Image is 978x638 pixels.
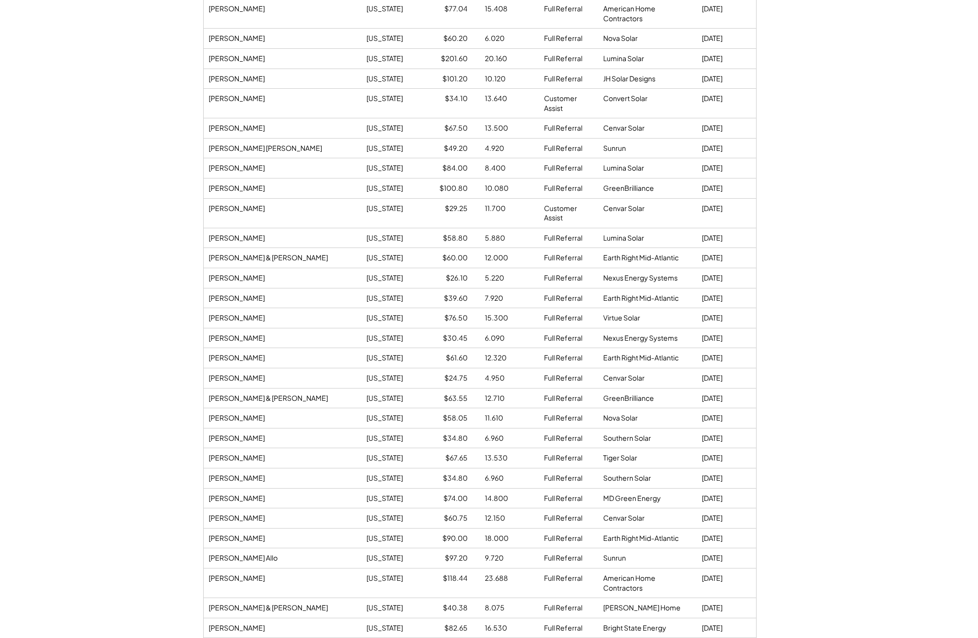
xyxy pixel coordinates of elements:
div: [US_STATE] [366,433,416,443]
div: [PERSON_NAME] [209,333,357,343]
div: Cenvar Solar [603,513,692,523]
div: [PERSON_NAME] [209,74,357,84]
div: Full Referral [544,123,593,133]
div: 6.960 [485,433,534,443]
div: $29.25 [426,204,475,213]
div: Full Referral [544,293,593,303]
div: Full Referral [544,373,593,383]
div: GreenBrilliance [603,183,692,193]
div: Earth Right Mid-Atlantic [603,353,692,363]
div: [PERSON_NAME] [209,94,357,104]
div: Full Referral [544,513,593,523]
div: [US_STATE] [366,623,416,633]
div: 18.000 [485,533,534,543]
div: [PERSON_NAME] & [PERSON_NAME] [209,393,357,403]
div: 12.710 [485,393,534,403]
div: 12.000 [485,253,534,263]
div: [US_STATE] [366,373,416,383]
div: Full Referral [544,494,593,503]
div: Full Referral [544,433,593,443]
div: 14.800 [485,494,534,503]
div: $77.04 [426,4,475,14]
div: 12.320 [485,353,534,363]
div: $34.80 [426,433,475,443]
div: [DATE] [702,553,751,563]
div: $58.05 [426,413,475,423]
div: $67.50 [426,123,475,133]
div: [DATE] [702,413,751,423]
div: Full Referral [544,393,593,403]
div: JH Solar Designs [603,74,692,84]
div: [US_STATE] [366,313,416,323]
div: Lumina Solar [603,163,692,173]
div: Full Referral [544,34,593,43]
div: [PERSON_NAME] [209,273,357,283]
div: Full Referral [544,163,593,173]
div: Full Referral [544,623,593,633]
div: 6.090 [485,333,534,343]
div: $26.10 [426,273,475,283]
div: Full Referral [544,74,593,84]
div: MD Green Energy [603,494,692,503]
div: [DATE] [702,573,751,583]
div: Full Referral [544,473,593,483]
div: [US_STATE] [366,143,416,153]
div: [PERSON_NAME] [209,533,357,543]
div: $34.80 [426,473,475,483]
div: Nova Solar [603,413,692,423]
div: $118.44 [426,573,475,583]
div: [DATE] [702,603,751,613]
div: [DATE] [702,623,751,633]
div: Customer Assist [544,94,593,113]
div: [DATE] [702,453,751,463]
div: [PERSON_NAME] [209,293,357,303]
div: [PERSON_NAME] [209,373,357,383]
div: [DATE] [702,253,751,263]
div: [DATE] [702,54,751,64]
div: [DATE] [702,163,751,173]
div: $24.75 [426,373,475,383]
div: [DATE] [702,433,751,443]
div: [DATE] [702,533,751,543]
div: $58.80 [426,233,475,243]
div: 20.160 [485,54,534,64]
div: [PERSON_NAME] [209,4,357,14]
div: 15.408 [485,4,534,14]
div: Full Referral [544,233,593,243]
div: [US_STATE] [366,94,416,104]
div: [DATE] [702,393,751,403]
div: [DATE] [702,4,751,14]
div: [DATE] [702,494,751,503]
div: Virtue Solar [603,313,692,323]
div: Lumina Solar [603,54,692,64]
div: [US_STATE] [366,4,416,14]
div: [PERSON_NAME] & [PERSON_NAME] [209,253,357,263]
div: [PERSON_NAME] Home [603,603,692,613]
div: $34.10 [426,94,475,104]
div: [US_STATE] [366,74,416,84]
div: [DATE] [702,293,751,303]
div: [US_STATE] [366,533,416,543]
div: Full Referral [544,533,593,543]
div: $67.65 [426,453,475,463]
div: 4.950 [485,373,534,383]
div: $101.20 [426,74,475,84]
div: Sunrun [603,143,692,153]
div: [US_STATE] [366,293,416,303]
div: Full Referral [544,54,593,64]
div: [US_STATE] [366,253,416,263]
div: $61.60 [426,353,475,363]
div: Cenvar Solar [603,123,692,133]
div: [PERSON_NAME] [209,183,357,193]
div: 13.530 [485,453,534,463]
div: [PERSON_NAME] [209,453,357,463]
div: American Home Contractors [603,573,692,593]
div: Nexus Energy Systems [603,273,692,283]
div: [US_STATE] [366,333,416,343]
div: Earth Right Mid-Atlantic [603,533,692,543]
div: [PERSON_NAME] [209,123,357,133]
div: [US_STATE] [366,573,416,583]
div: [DATE] [702,204,751,213]
div: Full Referral [544,413,593,423]
div: Bright State Energy [603,623,692,633]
